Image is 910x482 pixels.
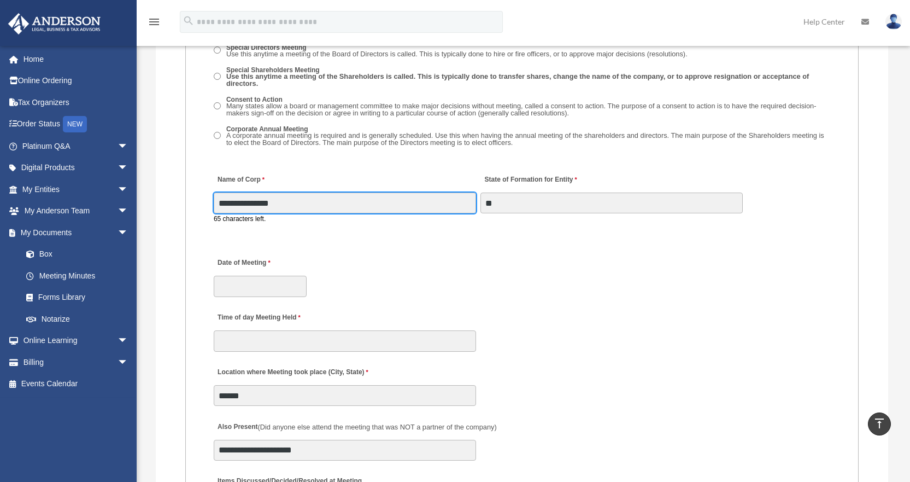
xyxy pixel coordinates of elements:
div: 65 characters left. [214,213,476,225]
label: Location where Meeting took place (City, State) [214,365,371,380]
a: Order StatusNEW [8,113,145,136]
label: Special Shareholders Meeting [223,66,831,90]
span: arrow_drop_down [118,157,139,179]
span: arrow_drop_down [118,200,139,223]
span: arrow_drop_down [118,330,139,352]
a: Online Learningarrow_drop_down [8,330,145,352]
a: My Documentsarrow_drop_down [8,222,145,243]
a: Events Calendar [8,373,145,395]
img: Anderson Advisors Platinum Portal [5,13,104,34]
a: My Entitiesarrow_drop_down [8,178,145,200]
a: Platinum Q&Aarrow_drop_down [8,135,145,157]
span: A corporate annual meeting is required and is generally scheduled. Use this when having the annua... [226,131,824,147]
a: Home [8,48,145,70]
a: Box [15,243,145,265]
label: Also Present [214,420,500,434]
span: arrow_drop_down [118,222,139,244]
img: User Pic [885,14,902,30]
label: Name of Corp [214,173,267,188]
a: Digital Productsarrow_drop_down [8,157,145,179]
a: Meeting Minutes [15,265,139,287]
i: search [183,15,195,27]
span: (Did anyone else attend the meeting that was NOT a partner of the company) [257,423,496,431]
label: Special Directors Meeting [223,43,691,60]
a: My Anderson Teamarrow_drop_down [8,200,145,222]
span: Many states allow a board or management committee to make major decisions without meeting, called... [226,102,817,117]
a: Tax Organizers [8,91,145,113]
span: Use this anytime a meeting of the Board of Directors is called. This is typically done to hire or... [226,50,688,58]
label: Consent to Action [223,95,831,119]
label: Corporate Annual Meeting [223,125,831,149]
span: Use this anytime a meeting of the Shareholders is called. This is typically done to transfer shar... [226,72,809,88]
span: arrow_drop_down [118,351,139,374]
span: arrow_drop_down [118,135,139,158]
a: vertical_align_top [868,413,891,435]
label: Date of Meeting [214,256,318,271]
label: State of Formation for Entity [480,173,579,188]
i: menu [148,15,161,28]
a: Notarize [15,308,145,330]
a: Online Ordering [8,70,145,92]
div: NEW [63,116,87,132]
i: vertical_align_top [873,417,886,430]
a: Billingarrow_drop_down [8,351,145,373]
a: menu [148,19,161,28]
a: Forms Library [15,287,145,309]
label: Time of day Meeting Held [214,311,318,326]
span: arrow_drop_down [118,178,139,201]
